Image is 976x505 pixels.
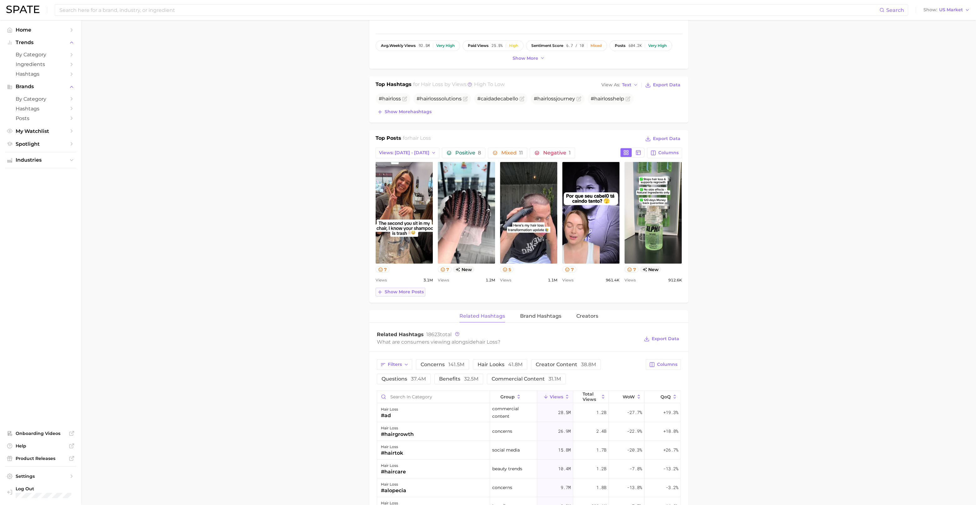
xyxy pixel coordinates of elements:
span: 41.8m [508,361,523,367]
span: -20.3% [627,446,642,454]
span: Columns [657,362,677,367]
span: # journey [534,96,575,102]
span: Filters [388,362,402,367]
span: Home [16,27,66,33]
span: 1.2b [596,465,606,472]
button: Brands [5,82,76,91]
button: Filters [377,359,412,370]
span: 31.1m [549,376,561,382]
span: -13.2% [663,465,678,472]
span: -3.2% [665,484,678,491]
button: paid views25.5%High [463,40,523,51]
span: Columns [658,150,679,155]
span: total [426,331,452,337]
span: Ingredients [16,61,66,67]
span: My Watchlist [16,128,66,134]
span: 1.7b [596,446,606,454]
button: Export Data [642,335,680,343]
span: loss [429,96,439,102]
abbr: average [381,43,389,48]
a: Home [5,25,76,35]
span: -13.8% [627,484,642,491]
button: Flag as miscategorized or irrelevant [463,96,468,101]
button: avg.weekly views92.5mVery high [376,40,460,51]
span: posts [615,43,625,48]
a: Onboarding Videos [5,429,76,438]
span: concerns [492,484,512,491]
span: new [453,266,474,273]
button: ShowUS Market [922,6,971,14]
button: QoQ [645,391,680,403]
span: 3.1m [423,276,433,284]
div: hair loss [381,424,414,432]
a: Help [5,441,76,451]
span: Hashtags [16,106,66,112]
div: hair loss [381,443,403,451]
span: 15.8m [558,446,571,454]
button: Columns [647,148,682,158]
span: Views [625,276,636,284]
span: 1.8b [596,484,606,491]
span: 10.4m [558,465,571,472]
div: #ad [381,412,398,419]
button: Views [537,391,573,403]
span: sentiment score [531,43,563,48]
button: hair loss#adcommercial content28.5m1.2b-27.7%+19.3% [377,403,680,422]
span: weekly views [381,43,416,48]
div: What are consumers viewing alongside ? [377,338,640,346]
span: loss [392,96,401,102]
span: Posts [16,115,66,121]
img: SPATE [6,6,39,13]
span: 1 [569,150,570,156]
span: 2.4b [596,427,606,435]
a: Hashtags [5,69,76,79]
button: Flag as miscategorized or irrelevant [402,96,407,101]
button: Export Data [644,81,682,89]
button: 7 [625,266,639,273]
button: posts604.2kVery high [609,40,672,51]
button: hair loss#haircarebeauty trends10.4m1.2b-7.8%-13.2% [377,460,680,478]
span: concerns [492,427,512,435]
span: Text [622,83,631,87]
span: # [379,96,401,102]
span: loss [604,96,613,102]
span: hair loss [476,339,498,345]
span: 8 [478,150,481,156]
span: group [500,394,515,399]
span: Show more hashtags [385,109,432,114]
div: Very high [436,43,455,48]
a: Spotlight [5,139,76,149]
h1: Top Posts [376,134,401,144]
span: 25.5% [492,43,503,48]
span: 604.2k [629,43,642,48]
span: Hashtags [16,71,66,77]
span: +19.3% [663,409,678,416]
span: questions [382,376,426,381]
span: Log Out [16,486,73,492]
h2: for [403,134,431,144]
a: My Watchlist [5,126,76,136]
span: Views [438,276,449,284]
button: Show morehashtags [376,108,433,116]
div: High [509,43,518,48]
span: 1.2m [486,276,495,284]
span: Settings [16,473,66,479]
span: Brands [16,84,66,89]
span: Export Data [653,136,680,141]
a: Ingredients [5,59,76,69]
span: US Market [939,8,963,12]
span: creator content [536,362,596,367]
a: Posts [5,114,76,123]
span: hair looks [478,362,523,367]
span: # solutions [417,96,462,102]
button: sentiment score6.7 / 10Mixed [526,40,607,51]
span: 32.5m [464,376,478,382]
span: loss [547,96,556,102]
span: Brand Hashtags [520,313,561,319]
span: hair [537,96,547,102]
span: by Category [16,96,66,102]
div: hair loss [381,406,398,413]
span: Onboarding Videos [16,431,66,436]
span: 1.2b [596,409,606,416]
a: Log out. Currently logged in with e-mail tatiana.serrato@wella.com. [5,484,76,500]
